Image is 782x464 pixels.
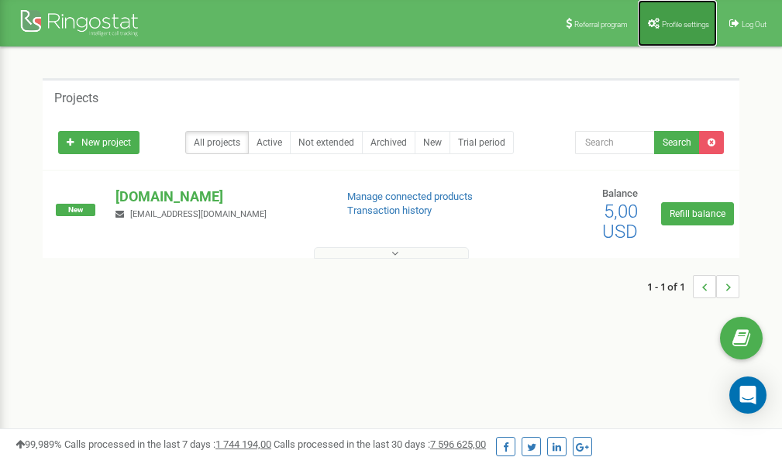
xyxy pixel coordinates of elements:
[215,438,271,450] u: 1 744 194,00
[742,20,766,29] span: Log Out
[274,438,486,450] span: Calls processed in the last 30 days :
[729,376,766,414] div: Open Intercom Messenger
[290,131,363,154] a: Not extended
[415,131,450,154] a: New
[64,438,271,450] span: Calls processed in the last 7 days :
[654,131,700,154] button: Search
[248,131,291,154] a: Active
[16,438,62,450] span: 99,989%
[602,201,638,242] span: 5,00 USD
[130,209,267,219] span: [EMAIL_ADDRESS][DOMAIN_NAME]
[56,204,95,216] span: New
[662,20,709,29] span: Profile settings
[185,131,249,154] a: All projects
[362,131,415,154] a: Archived
[450,131,514,154] a: Trial period
[430,438,486,450] u: 7 596 625,00
[661,202,734,225] a: Refill balance
[574,20,628,29] span: Referral program
[347,205,432,216] a: Transaction history
[115,187,322,207] p: [DOMAIN_NAME]
[575,131,655,154] input: Search
[347,191,473,202] a: Manage connected products
[602,187,638,199] span: Balance
[647,259,739,314] nav: ...
[54,91,98,105] h5: Projects
[647,275,693,298] span: 1 - 1 of 1
[58,131,140,154] a: New project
